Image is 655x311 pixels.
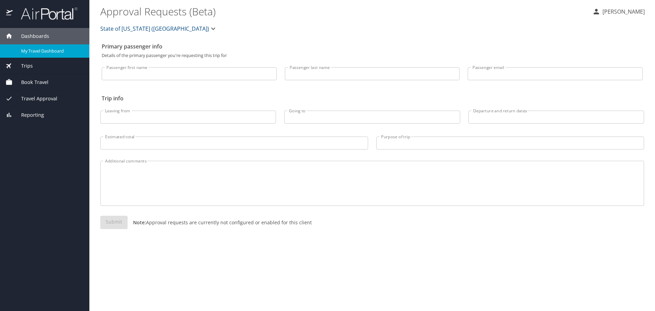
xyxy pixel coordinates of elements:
[13,7,77,20] img: airportal-logo.png
[133,219,146,226] strong: Note:
[13,62,33,70] span: Trips
[98,22,220,36] button: State of [US_STATE] ([GEOGRAPHIC_DATA])
[128,219,312,226] p: Approval requests are currently not configured or enabled for this client
[100,1,587,22] h1: Approval Requests (Beta)
[102,41,643,52] h2: Primary passenger info
[13,111,44,119] span: Reporting
[13,32,49,40] span: Dashboards
[13,95,57,102] span: Travel Approval
[21,48,81,54] span: My Travel Dashboard
[600,8,645,16] p: [PERSON_NAME]
[102,53,643,58] p: Details of the primary passenger you're requesting this trip for
[13,79,48,86] span: Book Travel
[100,24,209,33] span: State of [US_STATE] ([GEOGRAPHIC_DATA])
[589,5,647,18] button: [PERSON_NAME]
[6,7,13,20] img: icon-airportal.png
[102,93,643,104] h2: Trip info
